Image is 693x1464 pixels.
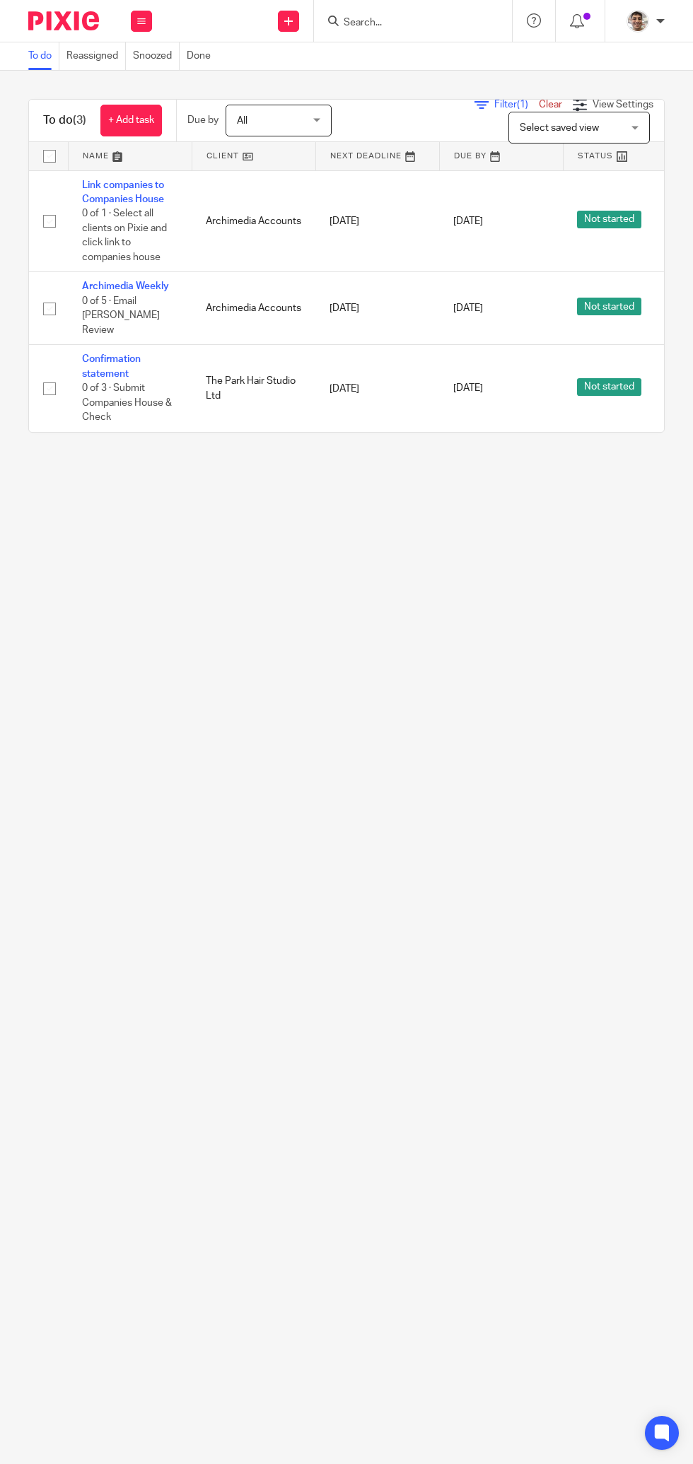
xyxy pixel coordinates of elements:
a: Snoozed [133,42,180,70]
span: Not started [577,211,641,228]
span: Not started [577,378,641,396]
span: Select saved view [520,123,599,133]
a: Confirmation statement [82,354,141,378]
td: Archimedia Accounts [192,272,315,345]
a: Done [187,42,218,70]
span: (1) [517,100,528,110]
span: [DATE] [453,216,483,226]
td: [DATE] [315,170,439,272]
a: Reassigned [66,42,126,70]
a: Clear [539,100,562,110]
span: (3) [73,115,86,126]
span: 0 of 3 · Submit Companies House & Check [82,383,172,422]
input: Search [342,17,470,30]
td: The Park Hair Studio Ltd [192,345,315,432]
span: 0 of 1 · Select all clients on Pixie and click link to companies house [82,209,167,262]
td: Archimedia Accounts [192,170,315,272]
a: + Add task [100,105,162,136]
span: 0 of 5 · Email [PERSON_NAME] Review [82,296,160,335]
span: Filter [494,100,539,110]
a: To do [28,42,59,70]
p: Due by [187,113,219,127]
span: [DATE] [453,303,483,313]
td: [DATE] [315,272,439,345]
img: Pixie [28,11,99,30]
td: [DATE] [315,345,439,432]
img: PXL_20240409_141816916.jpg [627,10,649,33]
h1: To do [43,113,86,128]
span: Not started [577,298,641,315]
a: Archimedia Weekly [82,281,169,291]
span: View Settings [593,100,653,110]
span: [DATE] [453,384,483,394]
span: All [237,116,248,126]
a: Link companies to Companies House [82,180,164,204]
